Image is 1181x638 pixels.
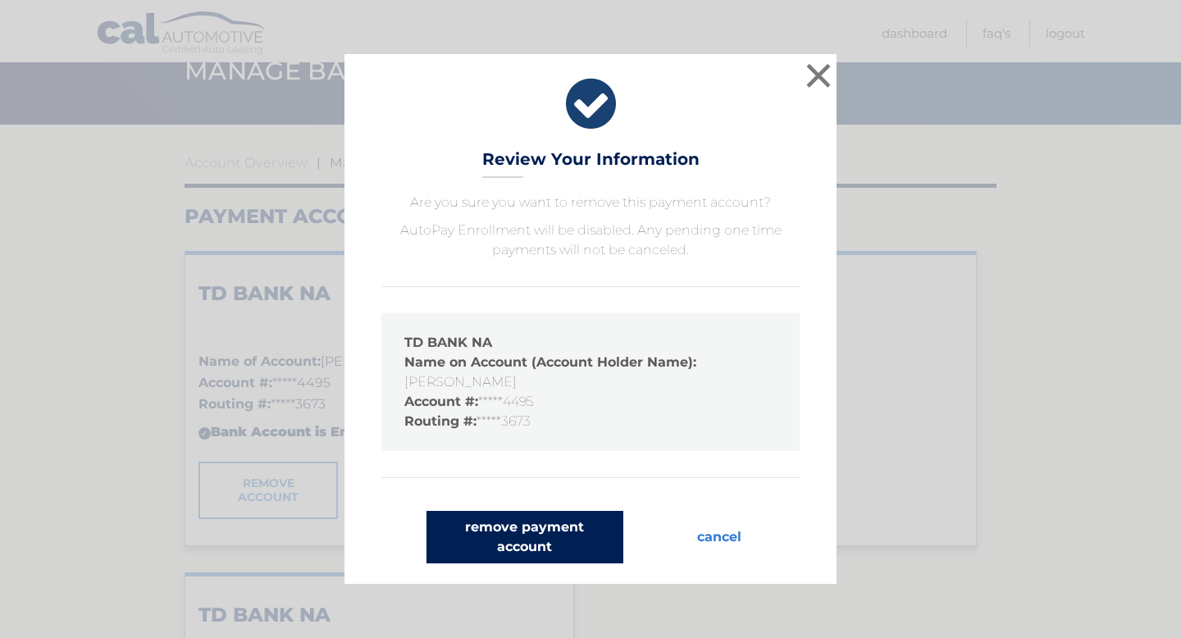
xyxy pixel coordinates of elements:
[404,413,477,429] strong: Routing #:
[404,335,492,350] strong: TD BANK NA
[684,511,755,563] button: cancel
[482,149,700,178] h3: Review Your Information
[381,221,800,260] p: AutoPay Enrollment will be disabled. Any pending one time payments will not be canceled.
[426,511,623,563] button: remove payment account
[381,193,800,212] p: Are you sure you want to remove this payment account?
[404,353,777,392] li: [PERSON_NAME]
[404,354,696,370] strong: Name on Account (Account Holder Name):
[404,394,478,409] strong: Account #:
[802,59,835,92] button: ×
